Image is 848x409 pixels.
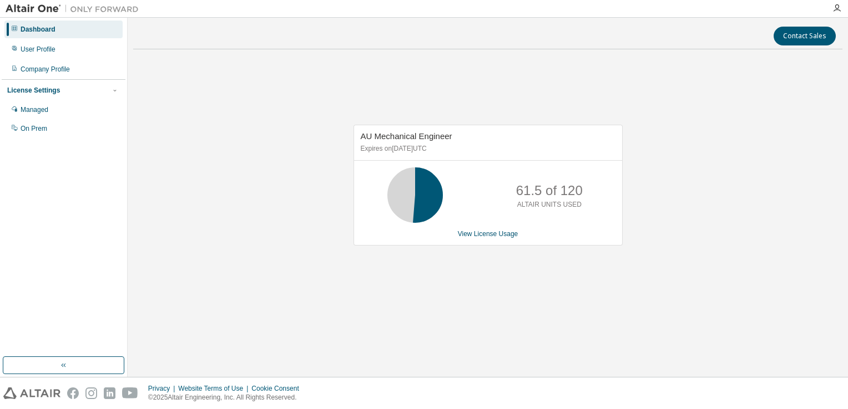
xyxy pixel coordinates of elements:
img: Altair One [6,3,144,14]
p: Expires on [DATE] UTC [361,144,613,154]
div: License Settings [7,86,60,95]
img: youtube.svg [122,387,138,399]
div: Dashboard [21,25,55,34]
a: View License Usage [458,230,518,238]
div: On Prem [21,124,47,133]
div: Cookie Consent [251,384,305,393]
button: Contact Sales [774,27,836,45]
img: facebook.svg [67,387,79,399]
div: Company Profile [21,65,70,74]
span: AU Mechanical Engineer [361,131,452,141]
div: Website Terms of Use [178,384,251,393]
div: User Profile [21,45,55,54]
div: Privacy [148,384,178,393]
img: altair_logo.svg [3,387,60,399]
p: 61.5 of 120 [516,181,583,200]
p: © 2025 Altair Engineering, Inc. All Rights Reserved. [148,393,306,402]
img: instagram.svg [85,387,97,399]
img: linkedin.svg [104,387,115,399]
p: ALTAIR UNITS USED [517,200,582,209]
div: Managed [21,105,48,114]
